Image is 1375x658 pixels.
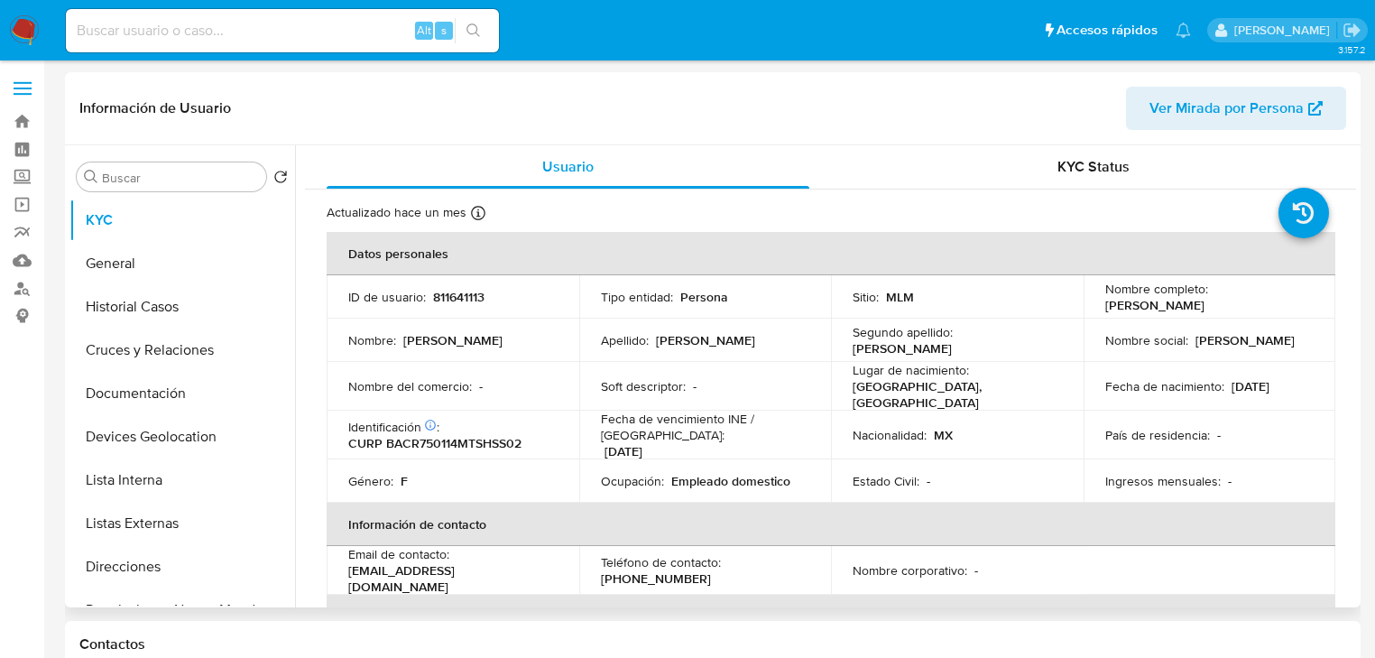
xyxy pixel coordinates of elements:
input: Buscar [102,170,259,186]
p: - [1228,473,1232,489]
span: Ver Mirada por Persona [1149,87,1304,130]
p: [PERSON_NAME] [656,332,755,348]
h1: Información de Usuario [79,99,231,117]
p: [PERSON_NAME] [1195,332,1295,348]
h1: Contactos [79,635,1346,653]
p: Tipo entidad : [601,289,673,305]
p: F [401,473,408,489]
p: Nombre del comercio : [348,378,472,394]
p: Persona [680,289,728,305]
input: Buscar usuario o caso... [66,19,499,42]
button: Listas Externas [69,502,295,545]
p: [EMAIL_ADDRESS][DOMAIN_NAME] [348,562,550,595]
p: Fecha de vencimiento INE / [GEOGRAPHIC_DATA] : [601,411,810,443]
a: Salir [1343,21,1361,40]
p: - [974,562,978,579]
p: MLM [886,289,914,305]
p: [DATE] [1232,378,1269,394]
button: Documentación [69,372,295,415]
p: Género : [348,473,393,489]
p: - [693,378,697,394]
th: Información de contacto [327,503,1335,546]
p: Nombre completo : [1105,281,1208,297]
p: [GEOGRAPHIC_DATA], [GEOGRAPHIC_DATA] [853,378,1055,411]
th: Verificación y cumplimiento [327,595,1335,638]
button: KYC [69,199,295,242]
p: Fecha de nacimiento : [1105,378,1224,394]
p: Actualizado hace un mes [327,204,466,221]
p: Segundo apellido : [853,324,953,340]
p: Ocupación : [601,473,664,489]
span: Accesos rápidos [1057,21,1158,40]
button: Direcciones [69,545,295,588]
button: General [69,242,295,285]
p: MX [934,427,953,443]
p: Soft descriptor : [601,378,686,394]
span: s [441,22,447,39]
p: Lugar de nacimiento : [853,362,969,378]
p: Ingresos mensuales : [1105,473,1221,489]
span: Alt [417,22,431,39]
p: ID de usuario : [348,289,426,305]
p: [PERSON_NAME] [403,332,503,348]
p: Nacionalidad : [853,427,927,443]
p: 811641113 [433,289,484,305]
button: Volver al orden por defecto [273,170,288,190]
p: Estado Civil : [853,473,919,489]
p: Email de contacto : [348,546,449,562]
p: - [479,378,483,394]
button: Restricciones Nuevo Mundo [69,588,295,632]
button: search-icon [455,18,492,43]
p: Apellido : [601,332,649,348]
p: Sitio : [853,289,879,305]
button: Buscar [84,170,98,184]
p: - [927,473,930,489]
p: [PERSON_NAME] [853,340,952,357]
p: Empleado domestico [671,473,790,489]
span: KYC Status [1057,156,1130,177]
p: Nombre : [348,332,396,348]
p: Identificación : [348,419,439,435]
p: [DATE] [604,443,642,459]
p: CURP BACR750114MTSHSS02 [348,435,521,451]
p: [PHONE_NUMBER] [601,570,711,587]
th: Datos personales [327,232,1335,275]
button: Historial Casos [69,285,295,329]
a: Notificaciones [1176,23,1191,38]
p: - [1217,427,1221,443]
p: País de residencia : [1105,427,1210,443]
p: Teléfono de contacto : [601,554,721,570]
button: Ver Mirada por Persona [1126,87,1346,130]
span: Usuario [542,156,594,177]
button: Cruces y Relaciones [69,329,295,372]
p: Nombre corporativo : [853,562,967,579]
p: [PERSON_NAME] [1105,297,1204,313]
button: Lista Interna [69,459,295,502]
p: Nombre social : [1105,332,1188,348]
button: Devices Geolocation [69,415,295,459]
p: michelleangelica.rodriguez@mercadolibre.com.mx [1234,22,1336,39]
